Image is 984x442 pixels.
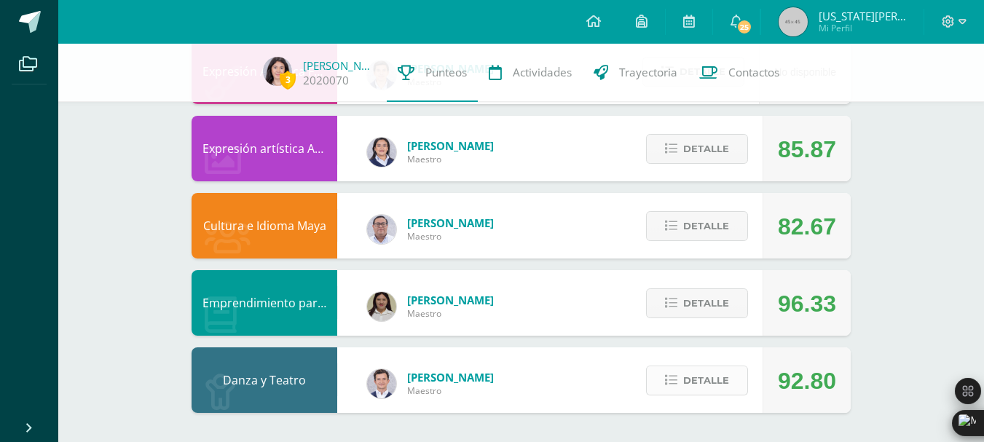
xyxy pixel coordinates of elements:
[683,213,729,240] span: Detalle
[619,65,677,80] span: Trayectoria
[683,367,729,394] span: Detalle
[688,44,790,102] a: Contactos
[407,153,494,165] span: Maestro
[407,216,494,230] span: [PERSON_NAME]
[280,71,296,89] span: 3
[778,117,836,182] div: 85.87
[192,193,337,259] div: Cultura e Idioma Maya
[192,270,337,336] div: Emprendimiento para la Productividad
[407,230,494,242] span: Maestro
[583,44,688,102] a: Trayectoria
[303,73,349,88] a: 2020070
[683,290,729,317] span: Detalle
[367,215,396,244] img: 5778bd7e28cf89dedf9ffa8080fc1cd8.png
[263,57,292,86] img: 74b693ae528abe3e0f019ca1ca4ba6b1.png
[367,369,396,398] img: 70c0459bcb81c7dac88d1d439de9cb3a.png
[425,65,467,80] span: Punteos
[303,58,376,73] a: [PERSON_NAME]
[819,9,906,23] span: [US_STATE][PERSON_NAME]
[728,65,779,80] span: Contactos
[387,44,478,102] a: Punteos
[407,293,494,307] span: [PERSON_NAME]
[778,348,836,414] div: 92.80
[778,271,836,336] div: 96.33
[192,116,337,181] div: Expresión artística ARTES PLÁSTICAS
[736,19,752,35] span: 25
[192,347,337,413] div: Danza y Teatro
[478,44,583,102] a: Actividades
[407,307,494,320] span: Maestro
[646,134,748,164] button: Detalle
[407,138,494,153] span: [PERSON_NAME]
[367,138,396,167] img: 799791cd4ec4703767168e1db4dfe2dd.png
[646,288,748,318] button: Detalle
[407,370,494,384] span: [PERSON_NAME]
[819,22,906,34] span: Mi Perfil
[779,7,808,36] img: 45x45
[778,194,836,259] div: 82.67
[683,135,729,162] span: Detalle
[407,384,494,397] span: Maestro
[646,366,748,395] button: Detalle
[513,65,572,80] span: Actividades
[367,292,396,321] img: 7b13906345788fecd41e6b3029541beb.png
[646,211,748,241] button: Detalle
